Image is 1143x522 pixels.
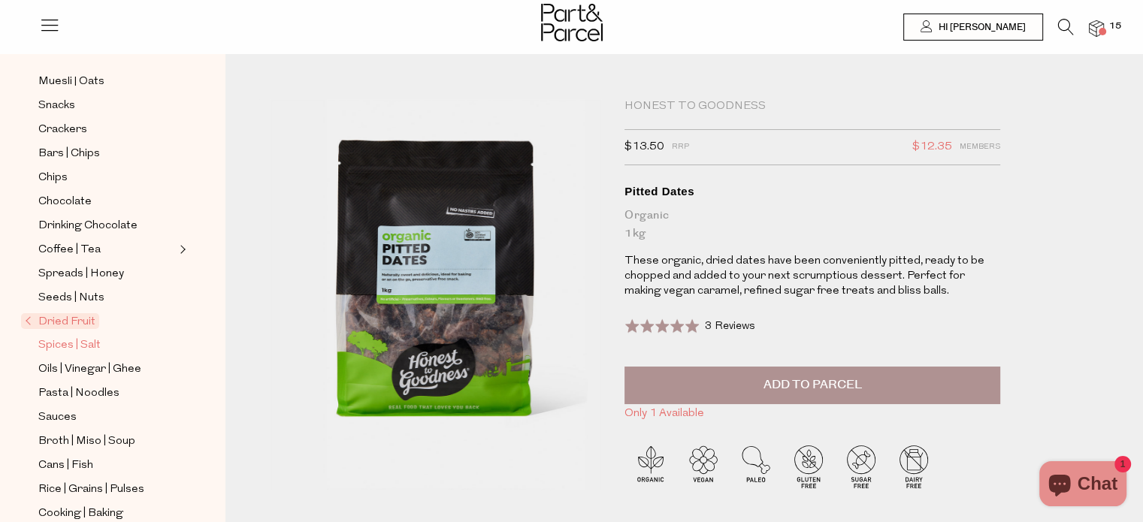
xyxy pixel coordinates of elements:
img: P_P-ICONS-Live_Bec_V11_Organic.svg [624,440,677,493]
a: Drinking Chocolate [38,216,175,235]
span: Cans | Fish [38,457,93,475]
a: Spices | Salt [38,336,175,355]
div: Organic 1kg [624,207,1000,243]
span: Dried Fruit [21,313,99,329]
img: Part&Parcel [541,4,603,41]
span: Bars | Chips [38,145,100,163]
a: Dried Fruit [25,312,175,330]
span: Sauces [38,409,77,427]
a: Bars | Chips [38,144,175,163]
span: Members [960,137,1000,157]
a: Cans | Fish [38,456,175,475]
span: RRP [672,137,689,157]
inbox-online-store-chat: Shopify online store chat [1035,461,1131,510]
span: 3 Reviews [705,321,755,332]
a: Chips [38,168,175,187]
span: Spices | Salt [38,336,101,355]
span: Muesli | Oats [38,73,104,91]
a: Rice | Grains | Pulses [38,480,175,499]
button: Add to Parcel [624,367,1000,404]
a: Seeds | Nuts [38,288,175,307]
a: 15 [1089,20,1104,36]
a: Crackers [38,120,175,139]
img: P_P-ICONS-Live_Bec_V11_Vegan.svg [677,440,730,493]
span: Drinking Chocolate [38,217,138,235]
a: Coffee | Tea [38,240,175,259]
img: P_P-ICONS-Live_Bec_V11_Sugar_Free.svg [835,440,887,493]
span: Oils | Vinegar | Ghee [38,361,141,379]
span: Broth | Miso | Soup [38,433,135,451]
div: Pitted Dates [624,184,1000,199]
img: Pitted Dates [271,99,602,490]
span: Pasta | Noodles [38,385,119,403]
span: Snacks [38,97,75,115]
span: Spreads | Honey [38,265,124,283]
span: Add to Parcel [764,376,862,394]
a: Broth | Miso | Soup [38,432,175,451]
span: Chips [38,169,68,187]
img: P_P-ICONS-Live_Bec_V11_Gluten_Free.svg [782,440,835,493]
span: Seeds | Nuts [38,289,104,307]
span: $13.50 [624,137,664,157]
img: P_P-ICONS-Live_Bec_V11_Paleo.svg [730,440,782,493]
span: 15 [1105,20,1125,33]
span: Rice | Grains | Pulses [38,481,144,499]
a: Pasta | Noodles [38,384,175,403]
a: Hi [PERSON_NAME] [903,14,1043,41]
span: Crackers [38,121,87,139]
a: Sauces [38,408,175,427]
span: Hi [PERSON_NAME] [935,21,1026,34]
span: $12.35 [912,137,952,157]
a: Chocolate [38,192,175,211]
button: Expand/Collapse Coffee | Tea [176,240,186,258]
a: Muesli | Oats [38,72,175,91]
a: Spreads | Honey [38,264,175,283]
span: Chocolate [38,193,92,211]
a: Oils | Vinegar | Ghee [38,360,175,379]
a: Snacks [38,96,175,115]
p: These organic, dried dates have been conveniently pitted, ready to be chopped and added to your n... [624,254,1000,299]
img: P_P-ICONS-Live_Bec_V11_Dairy_Free.svg [887,440,940,493]
span: Coffee | Tea [38,241,101,259]
div: Honest to Goodness [624,99,1000,114]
